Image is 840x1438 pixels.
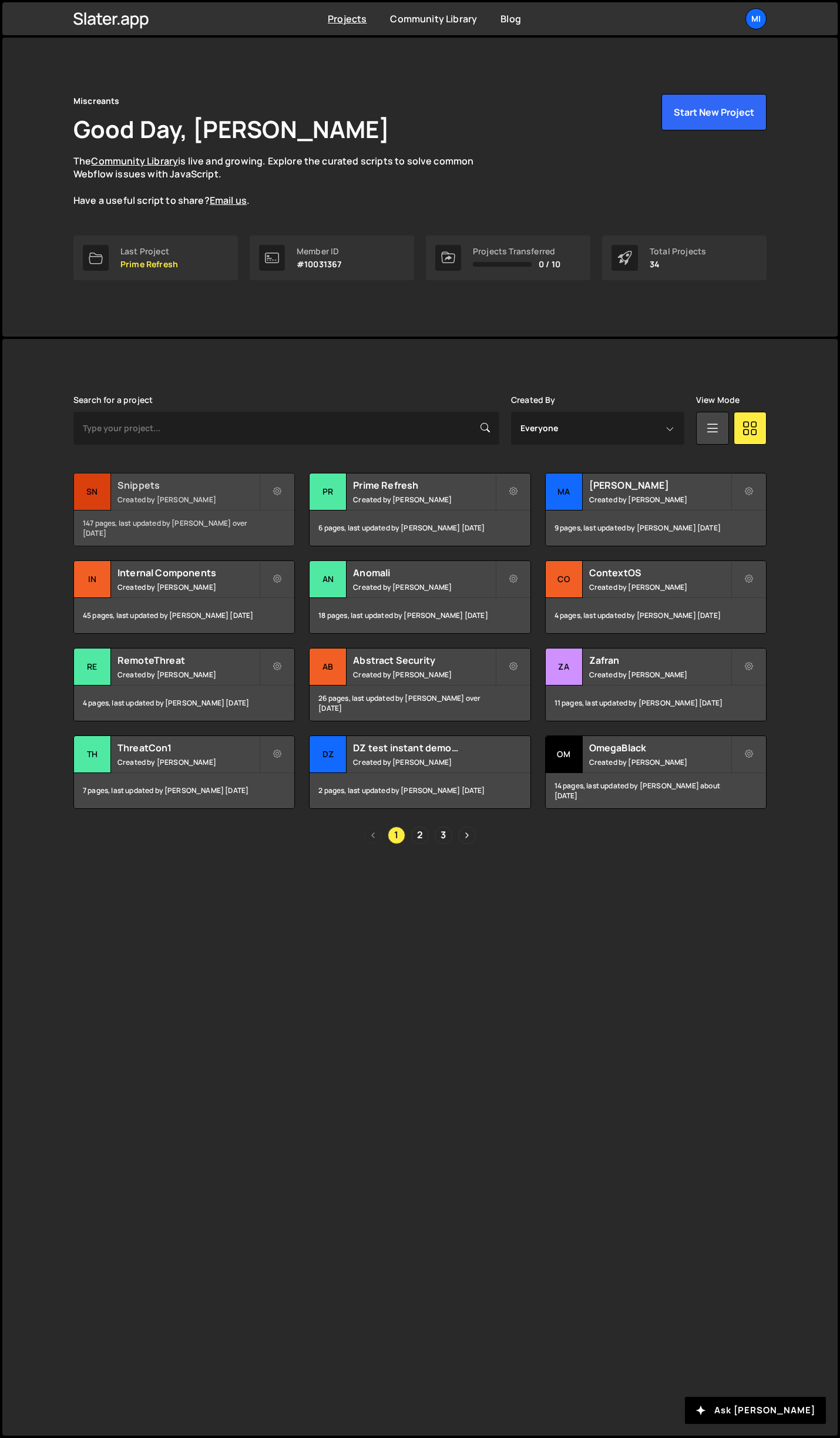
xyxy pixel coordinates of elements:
a: Community Library [91,154,178,167]
a: Projects [328,12,367,25]
h2: Snippets [117,479,259,492]
input: Type your project... [73,412,499,445]
div: 4 pages, last updated by [PERSON_NAME] [DATE] [74,686,294,721]
div: Re [74,649,111,686]
a: Email us [210,194,247,207]
div: 2 pages, last updated by [PERSON_NAME] [DATE] [310,773,530,808]
div: Ma [546,473,583,510]
a: Community Library [390,12,477,25]
div: Pagination [73,826,767,844]
div: 26 pages, last updated by [PERSON_NAME] over [DATE] [310,686,530,721]
a: Pr Prime Refresh Created by [PERSON_NAME] 6 pages, last updated by [PERSON_NAME] [DATE] [309,473,530,546]
small: Created by [PERSON_NAME] [353,757,495,767]
a: Sn Snippets Created by [PERSON_NAME] 147 pages, last updated by [PERSON_NAME] over [DATE] [73,473,295,546]
small: Created by [PERSON_NAME] [353,670,495,680]
div: Member ID [297,247,341,256]
button: Start New Project [661,94,767,130]
label: Created By [511,395,556,405]
button: Ask [PERSON_NAME] [685,1397,826,1424]
div: 7 pages, last updated by [PERSON_NAME] [DATE] [74,773,294,808]
small: Created by [PERSON_NAME] [353,582,495,592]
div: Za [546,649,583,686]
small: Created by [PERSON_NAME] [353,495,495,505]
a: Th ThreatCon1 Created by [PERSON_NAME] 7 pages, last updated by [PERSON_NAME] [DATE] [73,735,295,809]
h2: Abstract Security [353,654,495,667]
h2: Zafran [589,654,731,667]
small: Created by [PERSON_NAME] [589,670,731,680]
div: Projects Transferred [473,247,560,256]
div: 6 pages, last updated by [PERSON_NAME] [DATE] [310,510,530,546]
a: Ab Abstract Security Created by [PERSON_NAME] 26 pages, last updated by [PERSON_NAME] over [DATE] [309,648,530,721]
a: Co ContextOS Created by [PERSON_NAME] 4 pages, last updated by [PERSON_NAME] [DATE] [545,560,767,634]
div: Pr [310,473,347,510]
a: Ma [PERSON_NAME] Created by [PERSON_NAME] 9 pages, last updated by [PERSON_NAME] [DATE] [545,473,767,546]
h2: ContextOS [589,566,731,579]
div: 4 pages, last updated by [PERSON_NAME] [DATE] [546,598,766,633]
a: Mi [745,8,767,29]
div: Miscreants [73,94,120,108]
div: DZ [310,736,347,773]
h2: [PERSON_NAME] [589,479,731,492]
h1: Good Day, [PERSON_NAME] [73,113,389,145]
p: 34 [650,260,706,269]
div: 147 pages, last updated by [PERSON_NAME] over [DATE] [74,510,294,546]
h2: Anomali [353,566,495,579]
h2: Internal Components [117,566,259,579]
a: Next page [458,826,476,844]
small: Created by [PERSON_NAME] [117,670,259,680]
div: An [310,561,347,598]
div: 18 pages, last updated by [PERSON_NAME] [DATE] [310,598,530,633]
h2: OmegaBlack [589,741,731,754]
p: The is live and growing. Explore the curated scripts to solve common Webflow issues with JavaScri... [73,154,496,207]
a: Re RemoteThreat Created by [PERSON_NAME] 4 pages, last updated by [PERSON_NAME] [DATE] [73,648,295,721]
small: Created by [PERSON_NAME] [589,757,731,767]
div: Sn [74,473,111,510]
div: 45 pages, last updated by [PERSON_NAME] [DATE] [74,598,294,633]
a: Last Project Prime Refresh [73,236,238,280]
div: Ab [310,649,347,686]
div: Th [74,736,111,773]
a: Za Zafran Created by [PERSON_NAME] 11 pages, last updated by [PERSON_NAME] [DATE] [545,648,767,721]
div: Last Project [120,247,178,256]
div: In [74,561,111,598]
a: In Internal Components Created by [PERSON_NAME] 45 pages, last updated by [PERSON_NAME] [DATE] [73,560,295,634]
h2: ThreatCon1 [117,741,259,754]
small: Created by [PERSON_NAME] [117,757,259,767]
h2: RemoteThreat [117,654,259,667]
a: An Anomali Created by [PERSON_NAME] 18 pages, last updated by [PERSON_NAME] [DATE] [309,560,530,634]
a: Blog [500,12,521,25]
small: Created by [PERSON_NAME] [117,582,259,592]
small: Created by [PERSON_NAME] [117,495,259,505]
small: Created by [PERSON_NAME] [589,495,731,505]
p: Prime Refresh [120,260,178,269]
a: Page 3 [435,826,452,844]
div: 9 pages, last updated by [PERSON_NAME] [DATE] [546,510,766,546]
a: Page 2 [411,826,429,844]
div: Co [546,561,583,598]
span: 0 / 10 [539,260,560,269]
h2: Prime Refresh [353,479,495,492]
label: Search for a project [73,395,153,405]
div: Total Projects [650,247,706,256]
h2: DZ test instant demo (delete later) [353,741,495,754]
a: Om OmegaBlack Created by [PERSON_NAME] 14 pages, last updated by [PERSON_NAME] about [DATE] [545,735,767,809]
div: Om [546,736,583,773]
div: 11 pages, last updated by [PERSON_NAME] [DATE] [546,686,766,721]
div: 14 pages, last updated by [PERSON_NAME] about [DATE] [546,773,766,808]
small: Created by [PERSON_NAME] [589,582,731,592]
p: #10031367 [297,260,341,269]
a: DZ DZ test instant demo (delete later) Created by [PERSON_NAME] 2 pages, last updated by [PERSON_... [309,735,530,809]
label: View Mode [696,395,740,405]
